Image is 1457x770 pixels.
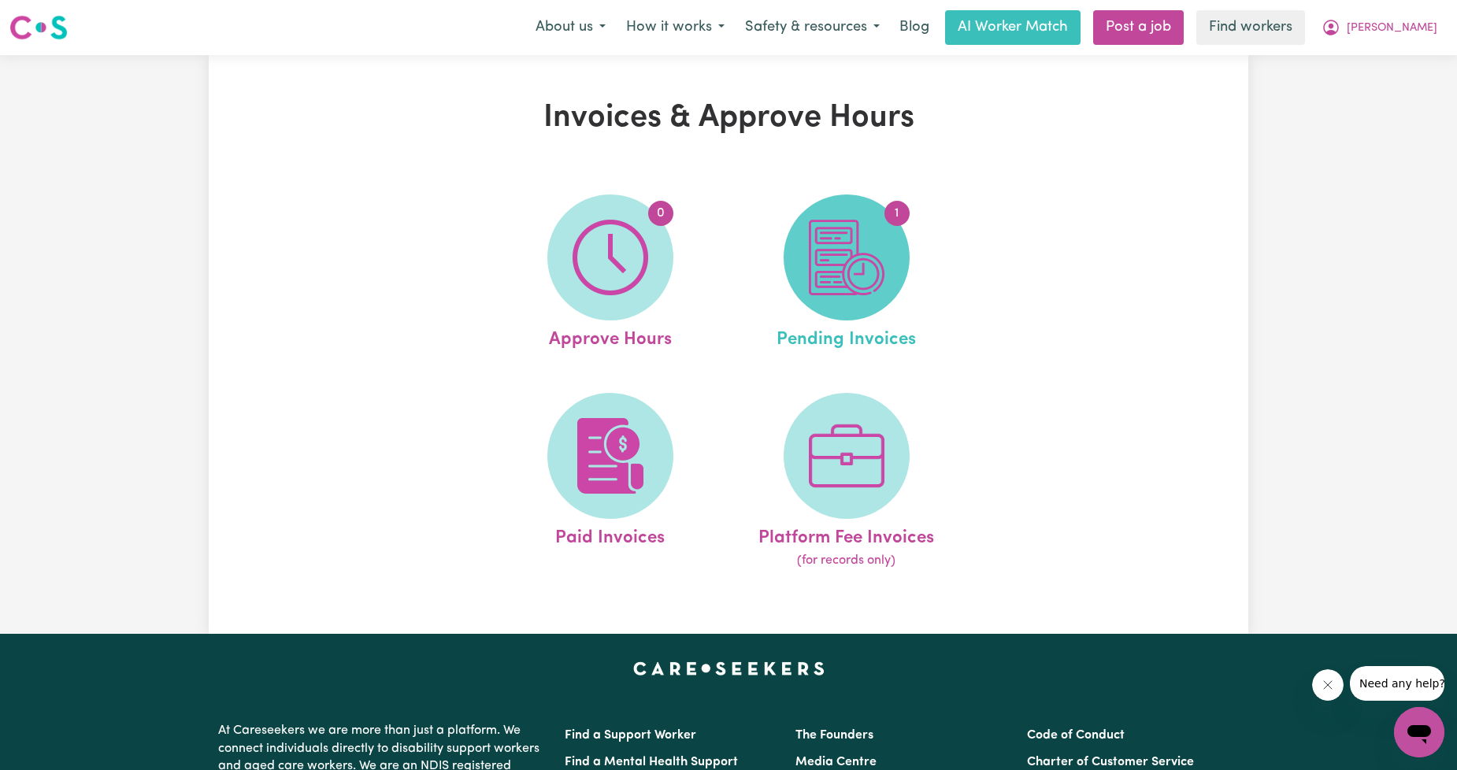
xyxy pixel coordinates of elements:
[795,756,877,768] a: Media Centre
[884,201,910,226] span: 1
[1312,669,1344,701] iframe: Close message
[565,729,696,742] a: Find a Support Worker
[497,393,724,571] a: Paid Invoices
[1350,666,1444,701] iframe: Message from company
[648,201,673,226] span: 0
[555,519,665,552] span: Paid Invoices
[525,11,616,44] button: About us
[549,320,672,354] span: Approve Hours
[733,393,960,571] a: Platform Fee Invoices(for records only)
[616,11,735,44] button: How it works
[1196,10,1305,45] a: Find workers
[1093,10,1184,45] a: Post a job
[9,11,95,24] span: Need any help?
[633,662,825,675] a: Careseekers home page
[890,10,939,45] a: Blog
[1394,707,1444,757] iframe: Button to launch messaging window
[1027,756,1194,768] a: Charter of Customer Service
[735,11,890,44] button: Safety & resources
[391,99,1066,137] h1: Invoices & Approve Hours
[9,9,68,46] a: Careseekers logo
[733,194,960,354] a: Pending Invoices
[795,729,873,742] a: The Founders
[9,13,68,42] img: Careseekers logo
[758,519,934,552] span: Platform Fee Invoices
[497,194,724,354] a: Approve Hours
[1027,729,1125,742] a: Code of Conduct
[1347,20,1437,37] span: [PERSON_NAME]
[1311,11,1448,44] button: My Account
[777,320,916,354] span: Pending Invoices
[797,551,895,570] span: (for records only)
[945,10,1081,45] a: AI Worker Match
